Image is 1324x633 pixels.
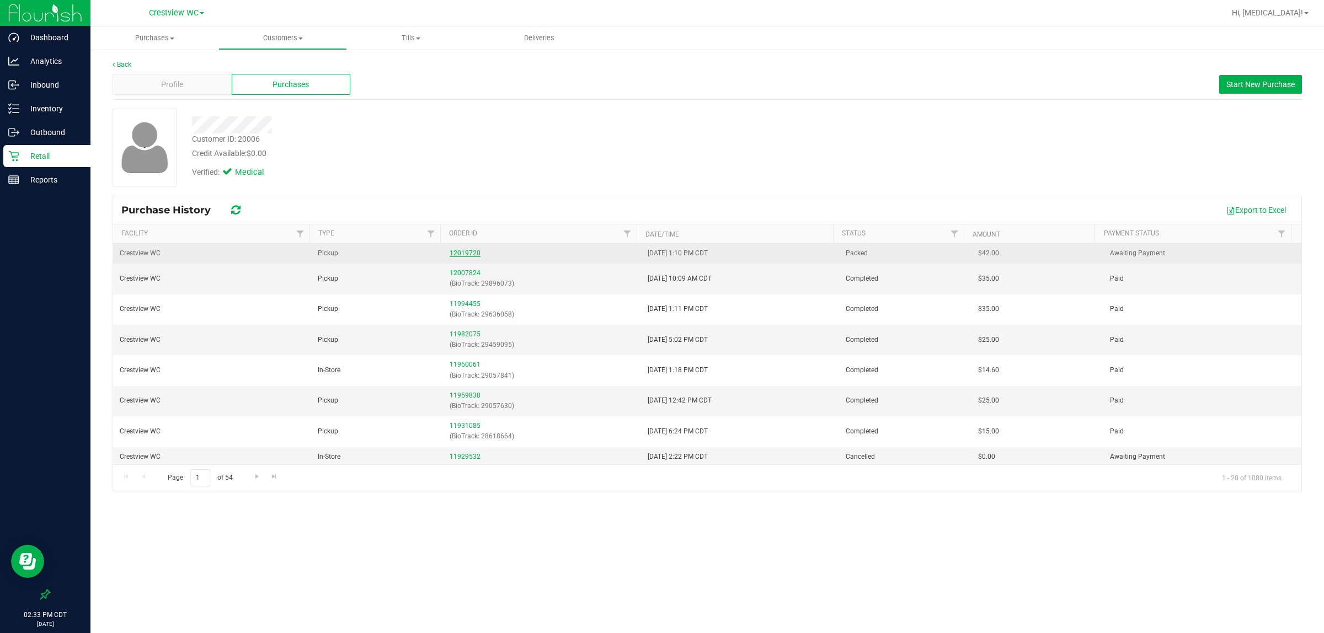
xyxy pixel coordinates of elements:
span: Packed [846,248,868,259]
p: Inbound [19,78,86,92]
span: Pickup [318,273,338,284]
div: Credit Available: [192,148,778,159]
span: Cancelled [846,452,875,462]
p: (BioTrack: 29057841) [450,371,634,381]
p: [DATE] [5,620,86,628]
span: Start New Purchase [1226,80,1295,89]
button: Start New Purchase [1219,75,1302,94]
a: Purchases [90,26,218,50]
span: Page of 54 [158,469,242,486]
span: Pickup [318,395,338,406]
inline-svg: Analytics [8,56,19,67]
span: $14.60 [978,365,999,375]
inline-svg: Inventory [8,103,19,114]
span: In-Store [318,365,340,375]
button: Export to Excel [1219,201,1293,219]
span: [DATE] 10:09 AM CDT [648,273,712,284]
span: $25.00 [978,335,999,345]
input: 1 [190,469,210,486]
a: Amount [973,230,1000,238]
span: Paid [1110,426,1124,437]
a: Filter [946,224,964,243]
a: Status [842,229,866,237]
span: $35.00 [978,273,999,284]
a: Type [318,229,334,237]
a: Filter [618,224,637,243]
a: Customers [218,26,346,50]
a: Filter [291,224,309,243]
inline-svg: Dashboard [8,32,19,43]
a: 11959838 [450,391,481,399]
span: $25.00 [978,395,999,406]
span: $15.00 [978,426,999,437]
a: 11929532 [450,453,481,460]
a: Go to the next page [249,469,265,484]
span: Paid [1110,365,1124,375]
a: 12019720 [450,249,481,257]
span: Crestview WC [120,426,161,437]
span: Pickup [318,426,338,437]
a: 11994455 [450,300,481,308]
img: user-icon.png [116,119,174,176]
div: Verified: [192,167,279,179]
a: Filter [1273,224,1291,243]
span: [DATE] 1:18 PM CDT [648,365,708,375]
a: Payment Status [1104,229,1159,237]
span: Paid [1110,304,1124,314]
span: Crestview WC [120,304,161,314]
inline-svg: Outbound [8,127,19,138]
span: $0.00 [247,149,266,158]
span: [DATE] 12:42 PM CDT [648,395,712,406]
a: 11982075 [450,330,481,338]
a: Filter [422,224,440,243]
p: Analytics [19,55,86,68]
span: Hi, [MEDICAL_DATA]! [1232,8,1303,17]
span: Crestview WC [120,335,161,345]
span: Purchase History [121,204,222,216]
span: Crestview WC [120,452,161,462]
span: Customers [219,33,346,43]
a: Order ID [449,229,477,237]
span: Pickup [318,248,338,259]
span: Tills [348,33,474,43]
a: Facility [121,229,148,237]
a: Back [113,61,131,68]
a: Tills [347,26,475,50]
p: Retail [19,149,86,163]
span: Purchases [90,33,218,43]
p: Inventory [19,102,86,115]
a: 12007824 [450,269,481,277]
span: Paid [1110,335,1124,345]
span: $0.00 [978,452,995,462]
a: 11931085 [450,422,481,430]
p: Dashboard [19,31,86,44]
span: Crestview WC [120,365,161,375]
span: Completed [846,335,878,345]
a: Date/Time [645,230,679,238]
label: Pin the sidebar to full width on large screens [40,589,51,600]
span: Awaiting Payment [1110,248,1165,259]
inline-svg: Reports [8,174,19,185]
span: [DATE] 1:10 PM CDT [648,248,708,259]
a: Deliveries [475,26,603,50]
p: (BioTrack: 29459095) [450,340,634,350]
a: Go to the last page [266,469,282,484]
p: (BioTrack: 29896073) [450,278,634,289]
iframe: Resource center [11,545,44,578]
span: Medical [235,167,279,179]
a: 11960061 [450,361,481,368]
span: Paid [1110,395,1124,406]
span: Profile [161,79,183,90]
p: Reports [19,173,86,186]
p: 02:33 PM CDT [5,610,86,620]
p: (BioTrack: 28618664) [450,431,634,442]
span: [DATE] 2:22 PM CDT [648,452,708,462]
span: Completed [846,395,878,406]
span: Crestview WC [120,273,161,284]
span: Purchases [273,79,309,90]
span: Completed [846,365,878,375]
span: Deliveries [509,33,569,43]
span: Crestview WC [149,8,199,18]
span: Pickup [318,335,338,345]
span: $42.00 [978,248,999,259]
